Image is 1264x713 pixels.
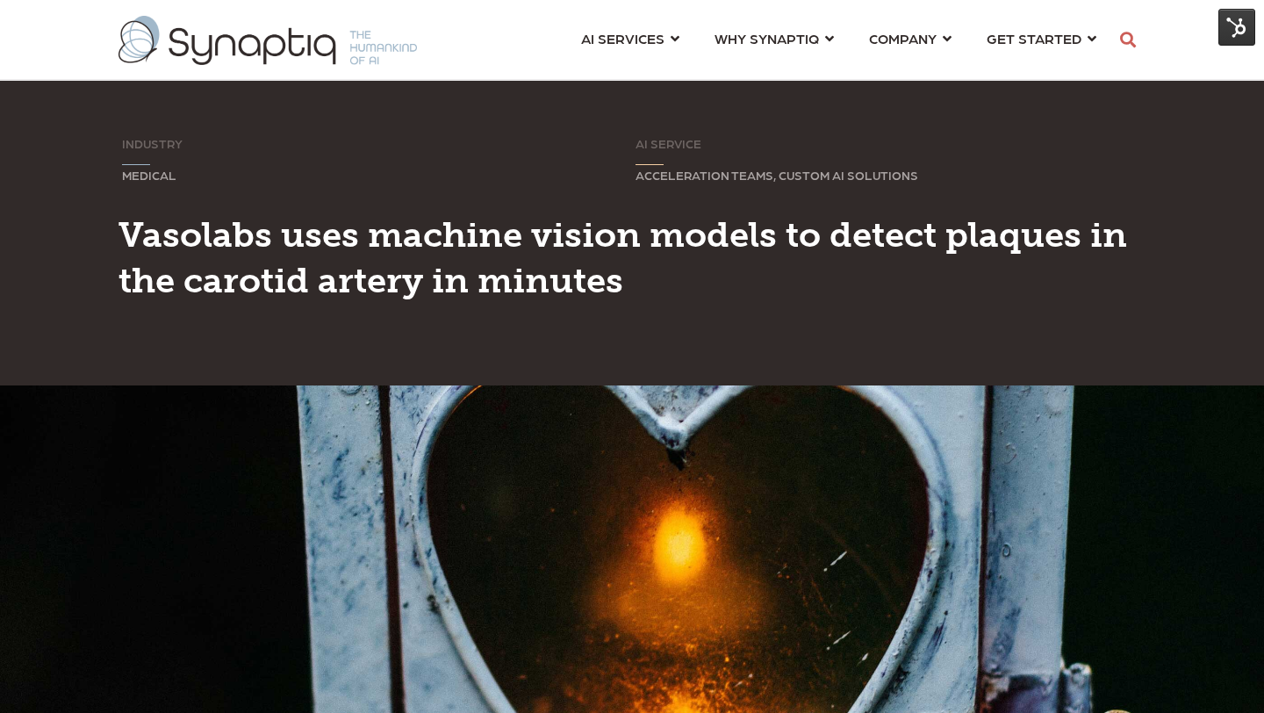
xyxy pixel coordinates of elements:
[564,9,1114,72] nav: menu
[122,168,176,182] span: MEDICAL
[122,164,150,166] svg: Sorry, your browser does not support inline SVG.
[122,136,183,150] span: INDUSTRY
[715,22,834,54] a: WHY SYNAPTIQ
[581,26,664,50] span: AI SERVICES
[636,136,701,150] span: AI SERVICE
[987,26,1081,50] span: GET STARTED
[987,22,1096,54] a: GET STARTED
[869,22,952,54] a: COMPANY
[636,168,918,182] span: ACCELERATION TEAMS, CUSTOM AI SOLUTIONS
[581,22,679,54] a: AI SERVICES
[715,26,819,50] span: WHY SYNAPTIQ
[1218,9,1255,46] img: HubSpot Tools Menu Toggle
[869,26,937,50] span: COMPANY
[118,213,1127,301] span: Vasolabs uses machine vision models to detect plaques in the carotid artery in minutes
[118,16,417,65] img: synaptiq logo-2
[636,164,664,166] svg: Sorry, your browser does not support inline SVG.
